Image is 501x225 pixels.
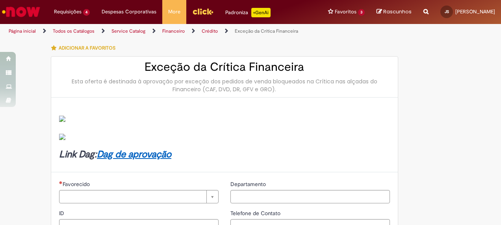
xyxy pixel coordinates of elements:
[59,134,65,140] img: sys_attachment.do
[168,8,180,16] span: More
[59,116,65,122] img: sys_attachment.do
[53,28,95,34] a: Todos os Catálogos
[192,6,213,17] img: click_logo_yellow_360x200.png
[358,9,365,16] span: 3
[59,190,219,203] a: Limpar campo Favorecido
[383,8,412,15] span: Rascunhos
[102,8,156,16] span: Despesas Corporativas
[59,181,63,184] span: Necessários
[59,61,390,74] h2: Exceção da Crítica Financeira
[59,77,390,93] div: Esta oferta é destinada à aprovação por exceção dos pedidos de venda bloqueados na Crítica nas al...
[225,8,271,17] div: Padroniza
[251,8,271,17] p: +GenAi
[51,40,120,56] button: Adicionar a Favoritos
[377,8,412,16] a: Rascunhos
[230,190,390,203] input: Departamento
[63,181,91,188] span: Necessários - Favorecido
[162,28,185,34] a: Financeiro
[230,181,267,188] span: Departamento
[6,24,328,39] ul: Trilhas de página
[445,9,449,14] span: JS
[1,4,41,20] img: ServiceNow
[59,148,171,160] strong: Link Dag:
[54,8,82,16] span: Requisições
[455,8,495,15] span: [PERSON_NAME]
[9,28,36,34] a: Página inicial
[97,148,171,160] a: Dag de aprovação
[83,9,90,16] span: 4
[230,210,282,217] span: Telefone de Contato
[59,210,66,217] span: ID
[335,8,356,16] span: Favoritos
[235,28,298,34] a: Exceção da Crítica Financeira
[59,45,115,51] span: Adicionar a Favoritos
[202,28,218,34] a: Crédito
[111,28,145,34] a: Service Catalog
